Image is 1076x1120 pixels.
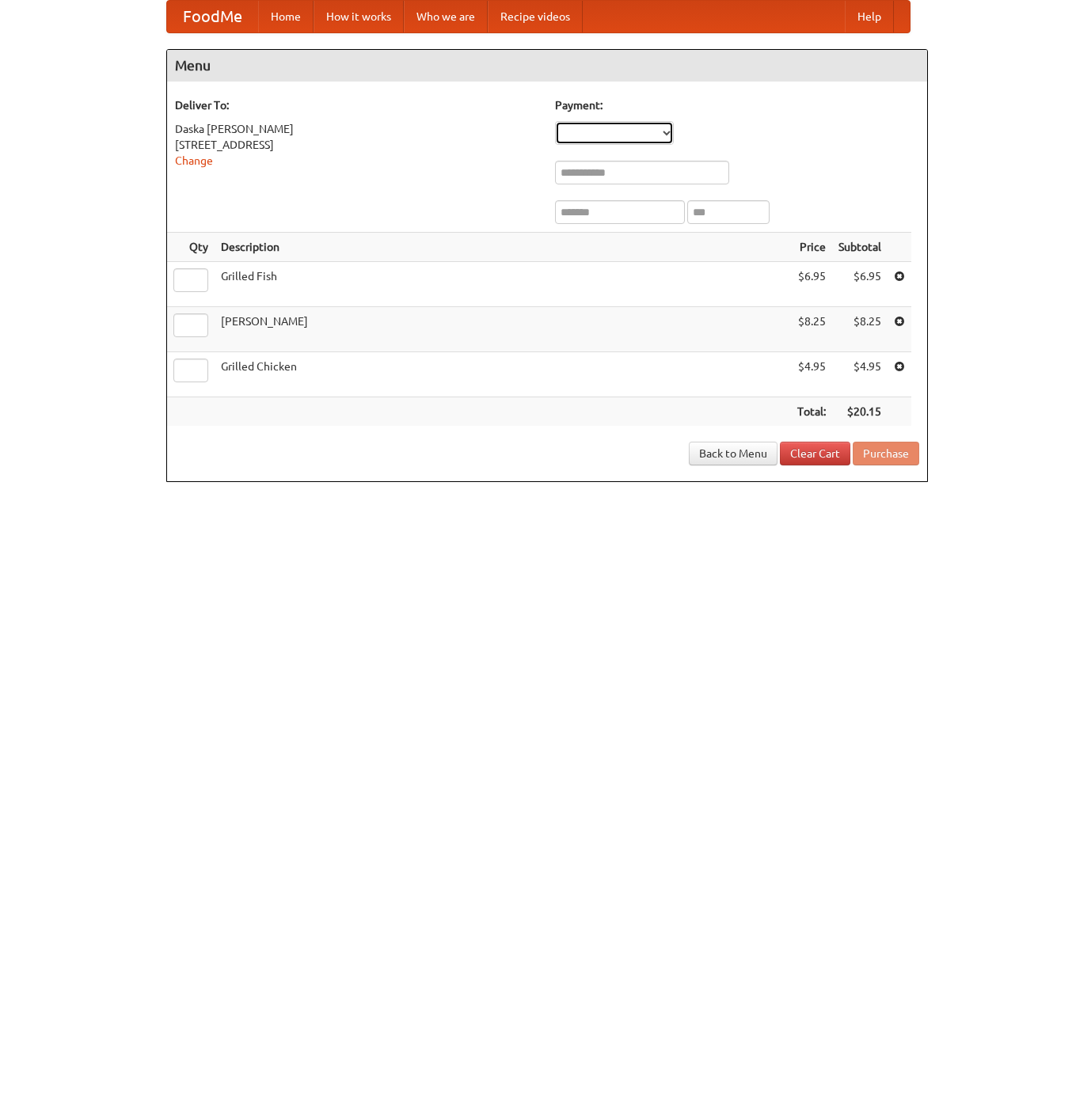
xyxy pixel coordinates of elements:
td: $4.95 [832,352,888,397]
button: Purchase [853,442,919,465]
td: $8.25 [832,307,888,352]
a: Clear Cart [780,442,850,465]
td: $4.95 [791,352,832,397]
h5: Deliver To: [175,97,539,113]
td: $6.95 [832,262,888,307]
a: Change [175,154,213,167]
th: Subtotal [832,233,888,262]
td: $6.95 [791,262,832,307]
a: Recipe videos [488,1,583,32]
th: $20.15 [832,397,888,427]
th: Qty [167,233,215,262]
td: Grilled Fish [215,262,791,307]
a: Back to Menu [689,442,778,465]
h4: Menu [167,50,927,82]
div: [STREET_ADDRESS] [175,137,539,153]
th: Total: [791,397,832,427]
td: $8.25 [791,307,832,352]
a: How it works [314,1,404,32]
a: FoodMe [167,1,258,32]
h5: Payment: [555,97,919,113]
div: Daska [PERSON_NAME] [175,121,539,137]
a: Help [845,1,894,32]
td: [PERSON_NAME] [215,307,791,352]
a: Home [258,1,314,32]
td: Grilled Chicken [215,352,791,397]
th: Description [215,233,791,262]
th: Price [791,233,832,262]
a: Who we are [404,1,488,32]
